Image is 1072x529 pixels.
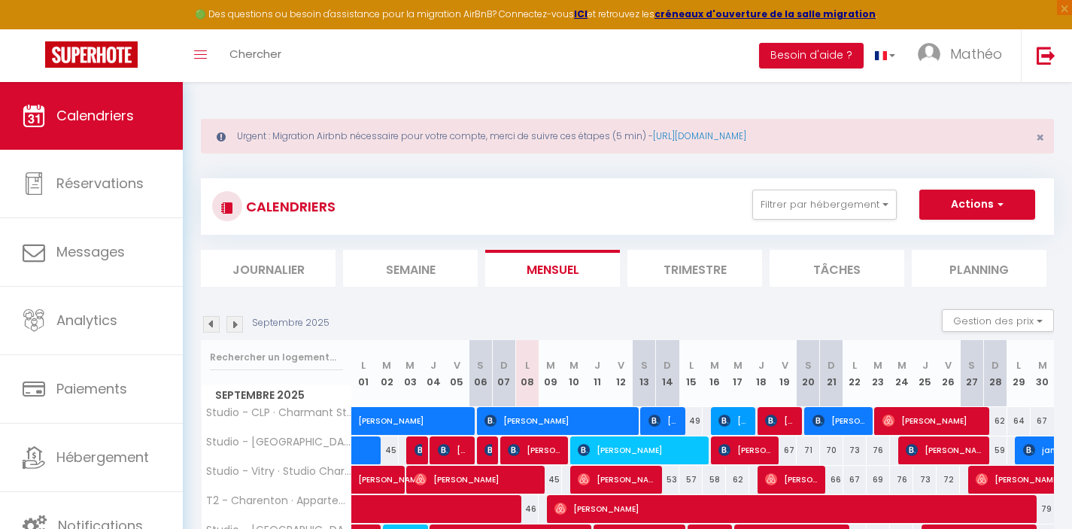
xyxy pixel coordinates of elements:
[594,358,600,372] abbr: J
[812,406,867,435] span: [PERSON_NAME]
[820,436,843,464] div: 70
[960,340,983,407] th: 27
[515,340,539,407] th: 08
[718,406,749,435] span: [PERSON_NAME]
[1007,340,1031,407] th: 29
[852,358,857,372] abbr: L
[485,250,620,287] li: Mensuel
[843,466,867,494] div: 67
[765,406,796,435] span: [PERSON_NAME]
[679,466,703,494] div: 57
[906,29,1021,82] a: ... Mathéo
[56,106,134,125] span: Calendriers
[897,358,906,372] abbr: M
[703,340,726,407] th: 16
[56,174,144,193] span: Réservations
[797,436,820,464] div: 71
[539,340,562,407] th: 09
[765,465,819,494] span: [PERSON_NAME]
[820,466,843,494] div: 66
[843,436,867,464] div: 73
[992,358,999,372] abbr: D
[937,340,960,407] th: 26
[733,358,743,372] abbr: M
[210,344,343,371] input: Rechercher un logement...
[352,340,375,407] th: 01
[1037,46,1055,65] img: logout
[805,358,812,372] abbr: S
[773,340,796,407] th: 19
[641,358,648,372] abbr: S
[919,190,1035,220] button: Actions
[759,43,864,68] button: Besoin d'aide ?
[358,399,531,427] span: [PERSON_NAME]
[656,340,679,407] th: 14
[525,358,530,372] abbr: L
[1007,407,1031,435] div: 64
[454,358,460,372] abbr: V
[438,436,469,464] span: [PERSON_NAME]
[201,250,336,287] li: Journalier
[539,466,562,494] div: 45
[574,8,588,20] a: ICI
[913,340,937,407] th: 25
[382,358,391,372] abbr: M
[654,8,876,20] a: créneaux d'ouverture de la salle migration
[500,358,508,372] abbr: D
[843,340,867,407] th: 22
[554,494,1028,523] span: [PERSON_NAME]
[430,358,436,372] abbr: J
[945,358,952,372] abbr: V
[546,358,555,372] abbr: M
[242,190,336,223] h3: CALENDRIERS
[405,358,415,372] abbr: M
[1016,358,1021,372] abbr: L
[689,358,694,372] abbr: L
[218,29,293,82] a: Chercher
[937,466,960,494] div: 72
[45,41,138,68] img: Super Booking
[912,250,1046,287] li: Planning
[492,340,515,407] th: 07
[469,340,492,407] th: 06
[56,448,149,467] span: Hébergement
[1036,131,1044,144] button: Close
[782,358,788,372] abbr: V
[578,436,702,464] span: [PERSON_NAME]
[618,358,624,372] abbr: V
[906,436,983,464] span: [PERSON_NAME]
[204,495,354,506] span: T2 - Charenton · Appartement cocoon proche [GEOGRAPHIC_DATA]
[415,436,422,464] span: [PERSON_NAME]
[1031,407,1054,435] div: 67
[749,340,773,407] th: 18
[950,44,1002,63] span: Mathéo
[204,466,354,477] span: Studio - Vitry · Studio Charmant proche [GEOGRAPHIC_DATA]
[445,340,469,407] th: 05
[352,466,375,494] a: [PERSON_NAME]
[918,43,940,65] img: ...
[656,466,679,494] div: 53
[770,250,904,287] li: Tâches
[867,466,890,494] div: 69
[679,340,703,407] th: 15
[508,436,562,464] span: [PERSON_NAME]
[569,358,579,372] abbr: M
[968,358,975,372] abbr: S
[399,340,422,407] th: 03
[609,340,633,407] th: 12
[828,358,835,372] abbr: D
[352,407,375,436] a: [PERSON_NAME]
[653,129,746,142] a: [URL][DOMAIN_NAME]
[664,358,671,372] abbr: D
[752,190,897,220] button: Filtrer par hébergement
[204,436,354,448] span: Studio - [GEOGRAPHIC_DATA] · Studio d'architecte design proche [GEOGRAPHIC_DATA]
[867,436,890,464] div: 76
[201,119,1054,154] div: Urgent : Migration Airbnb nécessaire pour votre compte, merci de suivre ces étapes (5 min) -
[484,406,632,435] span: [PERSON_NAME]
[820,340,843,407] th: 21
[578,465,655,494] span: [PERSON_NAME]
[718,436,773,464] span: [PERSON_NAME]
[726,340,749,407] th: 17
[229,46,281,62] span: Chercher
